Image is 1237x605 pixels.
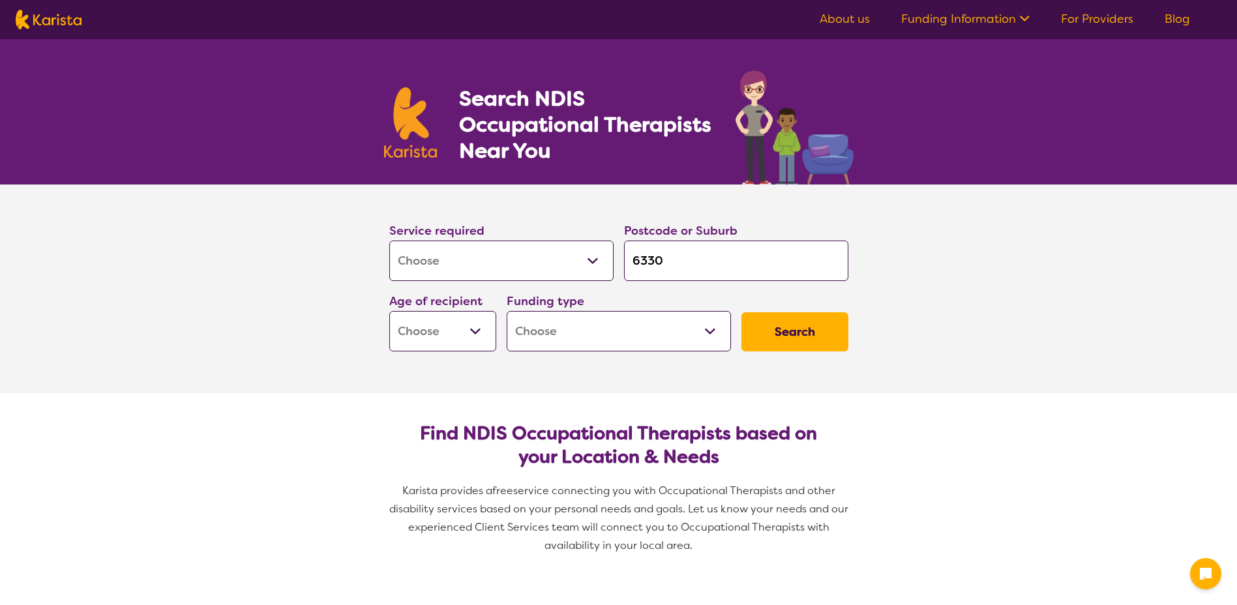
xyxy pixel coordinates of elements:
label: Age of recipient [389,293,483,309]
a: Funding Information [901,11,1030,27]
input: Type [624,241,848,281]
a: About us [820,11,870,27]
img: Karista logo [384,87,438,158]
span: free [492,484,513,497]
label: Postcode or Suburb [624,223,738,239]
label: Funding type [507,293,584,309]
span: Karista provides a [402,484,492,497]
a: Blog [1165,11,1190,27]
label: Service required [389,223,484,239]
img: occupational-therapy [736,70,854,184]
h2: Find NDIS Occupational Therapists based on your Location & Needs [400,422,838,469]
h1: Search NDIS Occupational Therapists Near You [459,85,713,164]
span: service connecting you with Occupational Therapists and other disability services based on your p... [389,484,851,552]
a: For Providers [1061,11,1133,27]
button: Search [741,312,848,351]
img: Karista logo [16,10,82,29]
